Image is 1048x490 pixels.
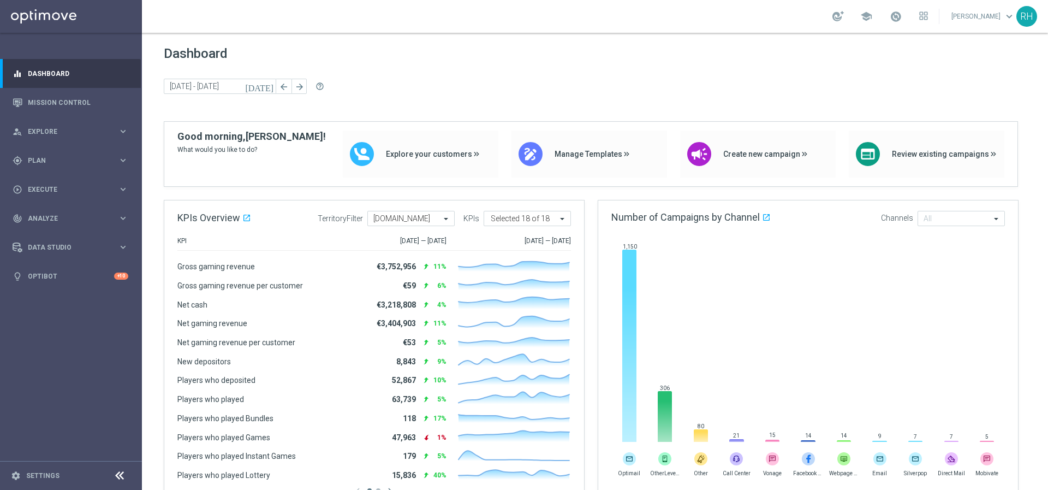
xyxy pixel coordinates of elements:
[28,59,128,88] a: Dashboard
[12,156,129,165] button: gps_fixed Plan keyboard_arrow_right
[12,185,129,194] button: play_circle_outline Execute keyboard_arrow_right
[118,242,128,252] i: keyboard_arrow_right
[1003,10,1015,22] span: keyboard_arrow_down
[13,88,128,117] div: Mission Control
[118,184,128,194] i: keyboard_arrow_right
[28,186,118,193] span: Execute
[13,262,128,291] div: Optibot
[12,243,129,252] button: Data Studio keyboard_arrow_right
[12,214,129,223] button: track_changes Analyze keyboard_arrow_right
[13,59,128,88] div: Dashboard
[1016,6,1037,27] div: RH
[13,243,118,252] div: Data Studio
[860,10,872,22] span: school
[118,213,128,223] i: keyboard_arrow_right
[13,185,118,194] div: Execute
[114,273,128,280] div: +10
[118,155,128,166] i: keyboard_arrow_right
[28,262,114,291] a: Optibot
[28,88,128,117] a: Mission Control
[950,8,1016,25] a: [PERSON_NAME]keyboard_arrow_down
[28,157,118,164] span: Plan
[118,126,128,137] i: keyboard_arrow_right
[12,272,129,281] button: lightbulb Optibot +10
[28,215,118,222] span: Analyze
[12,127,129,136] button: person_search Explore keyboard_arrow_right
[13,271,22,281] i: lightbulb
[13,185,22,194] i: play_circle_outline
[13,69,22,79] i: equalizer
[11,471,21,481] i: settings
[12,69,129,78] button: equalizer Dashboard
[13,127,118,137] div: Explore
[13,214,118,223] div: Analyze
[13,214,22,223] i: track_changes
[13,156,22,166] i: gps_fixed
[28,128,118,135] span: Explore
[28,244,118,251] span: Data Studio
[13,127,22,137] i: person_search
[12,98,129,107] button: Mission Control
[26,473,59,479] a: Settings
[13,156,118,166] div: Plan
